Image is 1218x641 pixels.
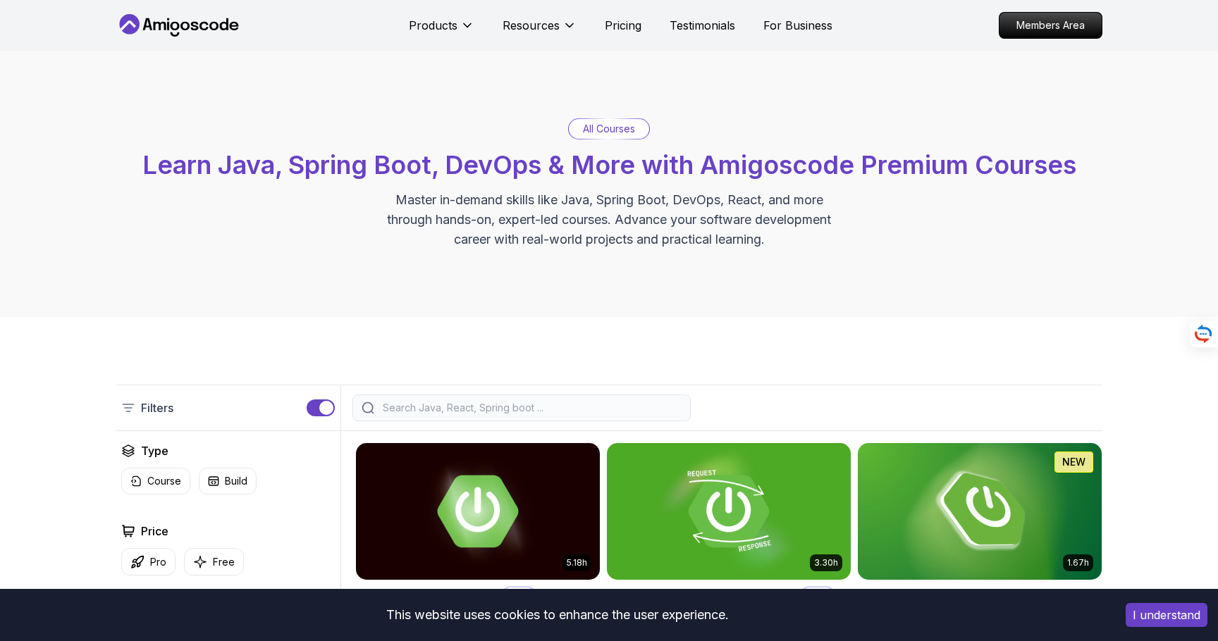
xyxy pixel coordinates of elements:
button: Course [121,468,190,494]
p: All Courses [583,122,635,136]
a: Pricing [605,17,641,34]
img: Advanced Spring Boot card [356,443,600,580]
button: Accept cookies [1126,603,1207,627]
h2: Spring Boot for Beginners [857,585,1019,604]
p: Products [409,17,457,34]
p: Members Area [999,13,1102,38]
button: Pro [121,548,176,575]
p: Resources [503,17,560,34]
div: This website uses cookies to enhance the user experience. [11,599,1105,630]
button: Build [199,468,257,494]
h2: Type [141,442,168,459]
a: For Business [763,17,832,34]
p: Pro [802,587,833,602]
img: Spring Boot for Beginners card [858,443,1102,580]
span: Learn Java, Spring Boot, DevOps & More with Amigoscode Premium Courses [142,149,1076,180]
button: Products [409,17,474,45]
button: Free [184,548,244,575]
p: Master in-demand skills like Java, Spring Boot, DevOps, React, and more through hands-on, expert-... [372,190,846,249]
p: Filters [141,399,173,416]
h2: Price [141,523,168,540]
button: Resources [503,17,577,45]
p: Build [225,474,247,488]
p: NEW [1062,455,1085,469]
p: Course [147,474,181,488]
a: Members Area [999,12,1102,39]
img: Building APIs with Spring Boot card [607,443,851,580]
h2: Building APIs with Spring Boot [606,585,795,604]
input: Search Java, React, Spring boot ... [380,401,682,415]
p: Free [213,555,235,569]
p: Pro [503,587,534,602]
a: Spring Boot for Beginners card1.67hNEWSpring Boot for BeginnersBuild a CRUD API with Spring Boot ... [857,442,1102,637]
p: 3.30h [814,557,838,568]
p: 5.18h [567,557,587,568]
p: Pro [150,555,166,569]
p: 1.67h [1067,557,1089,568]
h2: Advanced Spring Boot [355,585,496,604]
a: Testimonials [670,17,735,34]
